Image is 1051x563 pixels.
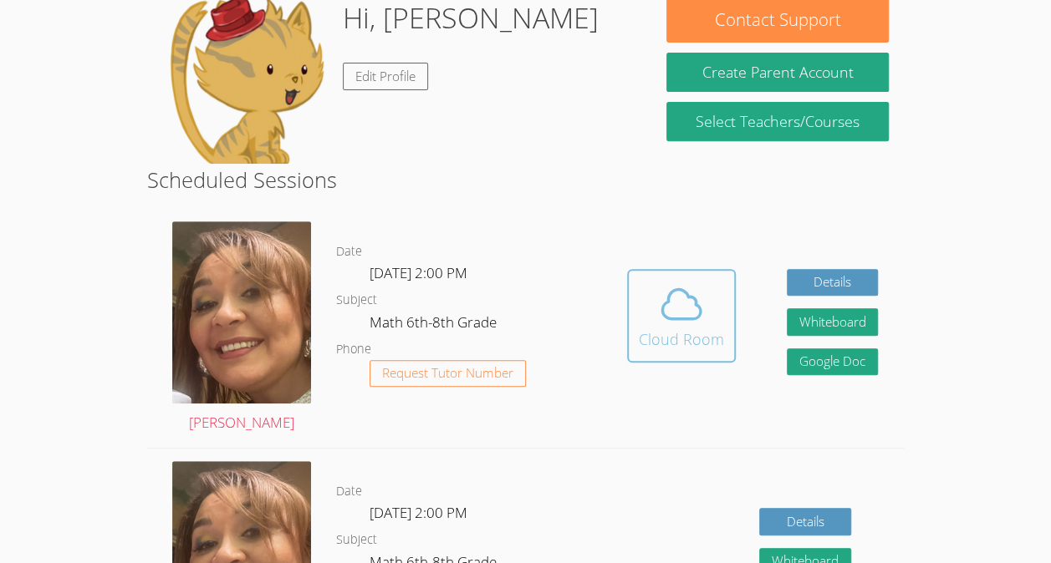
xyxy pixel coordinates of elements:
button: Whiteboard [787,308,879,336]
dt: Date [336,241,362,262]
button: Cloud Room [627,269,736,363]
img: IMG_0482.jpeg [172,221,311,403]
h2: Scheduled Sessions [147,164,904,195]
a: Edit Profile [343,63,428,90]
button: Create Parent Account [666,53,888,92]
dd: Math 6th-8th Grade [370,311,500,339]
a: Google Doc [787,348,879,376]
div: Cloud Room [639,327,724,351]
dt: Subject [336,290,377,311]
span: [DATE] 2:00 PM [370,263,467,282]
a: [PERSON_NAME] [172,221,311,435]
span: Request Tutor Number [382,367,513,379]
dt: Date [336,481,362,502]
dt: Subject [336,530,377,550]
a: Select Teachers/Courses [666,102,888,141]
dt: Phone [336,339,371,360]
button: Request Tutor Number [370,360,526,388]
a: Details [759,508,851,535]
a: Details [787,269,879,297]
span: [DATE] 2:00 PM [370,503,467,522]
